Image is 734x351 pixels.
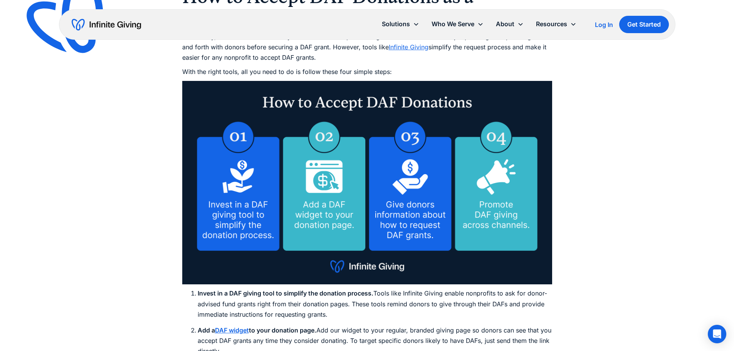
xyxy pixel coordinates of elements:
[198,288,552,320] li: Tools like Infinite Giving enable nonprofits to ask for donor-advised fund grants right from thei...
[249,326,316,334] strong: to your donation page.
[425,16,490,32] div: Who We Serve
[376,16,425,32] div: Solutions
[198,326,215,334] strong: Add a
[595,22,613,28] div: Log In
[536,19,567,29] div: Resources
[182,81,552,284] img: Steps explaining how to accept DAF grants as a nonprofit
[708,325,726,343] div: Open Intercom Messenger
[182,67,552,77] p: With the right tools, all you need to do is follow these four simple steps:
[432,19,474,29] div: Who We Serve
[496,19,514,29] div: About
[72,18,141,31] a: home
[490,16,530,32] div: About
[595,20,613,29] a: Log In
[530,16,583,32] div: Resources
[215,326,249,334] a: DAF widget
[619,16,669,33] a: Get Started
[389,43,428,51] a: Infinite Giving
[182,32,552,63] p: Historically, DAFs have not been very accessible for nonprofits. Organizations would have to jump...
[382,19,410,29] div: Solutions
[198,289,373,297] strong: Invest in a DAF giving tool to simplify the donation process.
